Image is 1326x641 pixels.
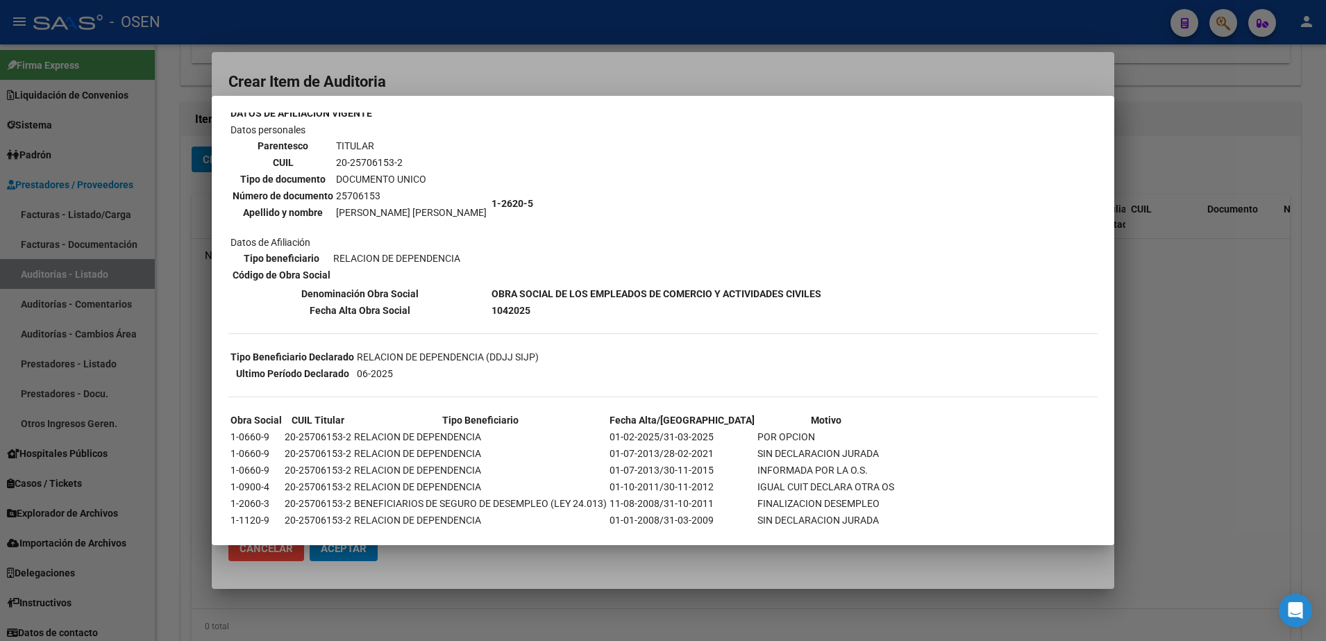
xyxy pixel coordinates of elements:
[333,251,461,266] td: RELACION DE DEPENDENCIA
[230,286,489,301] th: Denominación Obra Social
[284,413,352,428] th: CUIL Titular
[492,288,821,299] b: OBRA SOCIAL DE LOS EMPLEADOS DE COMERCIO Y ACTIVIDADES CIVILES
[232,155,334,170] th: CUIL
[232,138,334,153] th: Parentesco
[1279,594,1312,627] div: Open Intercom Messenger
[232,205,334,220] th: Apellido y nombre
[284,513,352,528] td: 20-25706153-2
[609,496,755,511] td: 11-08-2008/31-10-2011
[609,429,755,444] td: 01-02-2025/31-03-2025
[232,267,331,283] th: Código de Obra Social
[230,366,355,381] th: Ultimo Período Declarado
[353,446,607,461] td: RELACION DE DEPENDENCIA
[335,188,487,203] td: 25706153
[757,413,895,428] th: Motivo
[609,479,755,494] td: 01-10-2011/30-11-2012
[353,496,607,511] td: BENEFICIARIOS DE SEGURO DE DESEMPLEO (LEY 24.013)
[609,446,755,461] td: 01-07-2013/28-02-2021
[284,479,352,494] td: 20-25706153-2
[230,413,283,428] th: Obra Social
[757,429,895,444] td: POR OPCION
[335,155,487,170] td: 20-25706153-2
[353,479,607,494] td: RELACION DE DEPENDENCIA
[356,366,539,381] td: 06-2025
[353,413,607,428] th: Tipo Beneficiario
[230,446,283,461] td: 1-0660-9
[230,513,283,528] td: 1-1120-9
[230,303,489,318] th: Fecha Alta Obra Social
[284,446,352,461] td: 20-25706153-2
[356,349,539,365] td: RELACION DE DEPENDENCIA (DDJJ SIJP)
[232,251,331,266] th: Tipo beneficiario
[230,122,489,285] td: Datos personales Datos de Afiliación
[335,138,487,153] td: TITULAR
[609,513,755,528] td: 01-01-2008/31-03-2009
[757,496,895,511] td: FINALIZACION DESEMPLEO
[284,463,352,478] td: 20-25706153-2
[492,305,530,316] b: 1042025
[230,349,355,365] th: Tipo Beneficiario Declarado
[284,429,352,444] td: 20-25706153-2
[492,198,533,209] b: 1-2620-5
[757,513,895,528] td: SIN DECLARACION JURADA
[353,463,607,478] td: RELACION DE DEPENDENCIA
[757,463,895,478] td: INFORMADA POR LA O.S.
[757,479,895,494] td: IGUAL CUIT DECLARA OTRA OS
[609,413,755,428] th: Fecha Alta/[GEOGRAPHIC_DATA]
[353,513,607,528] td: RELACION DE DEPENDENCIA
[609,463,755,478] td: 01-07-2013/30-11-2015
[353,429,607,444] td: RELACION DE DEPENDENCIA
[335,172,487,187] td: DOCUMENTO UNICO
[335,205,487,220] td: [PERSON_NAME] [PERSON_NAME]
[230,429,283,444] td: 1-0660-9
[230,108,372,119] b: DATOS DE AFILIACION VIGENTE
[757,446,895,461] td: SIN DECLARACION JURADA
[230,479,283,494] td: 1-0900-4
[232,172,334,187] th: Tipo de documento
[284,496,352,511] td: 20-25706153-2
[230,463,283,478] td: 1-0660-9
[230,496,283,511] td: 1-2060-3
[232,188,334,203] th: Número de documento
